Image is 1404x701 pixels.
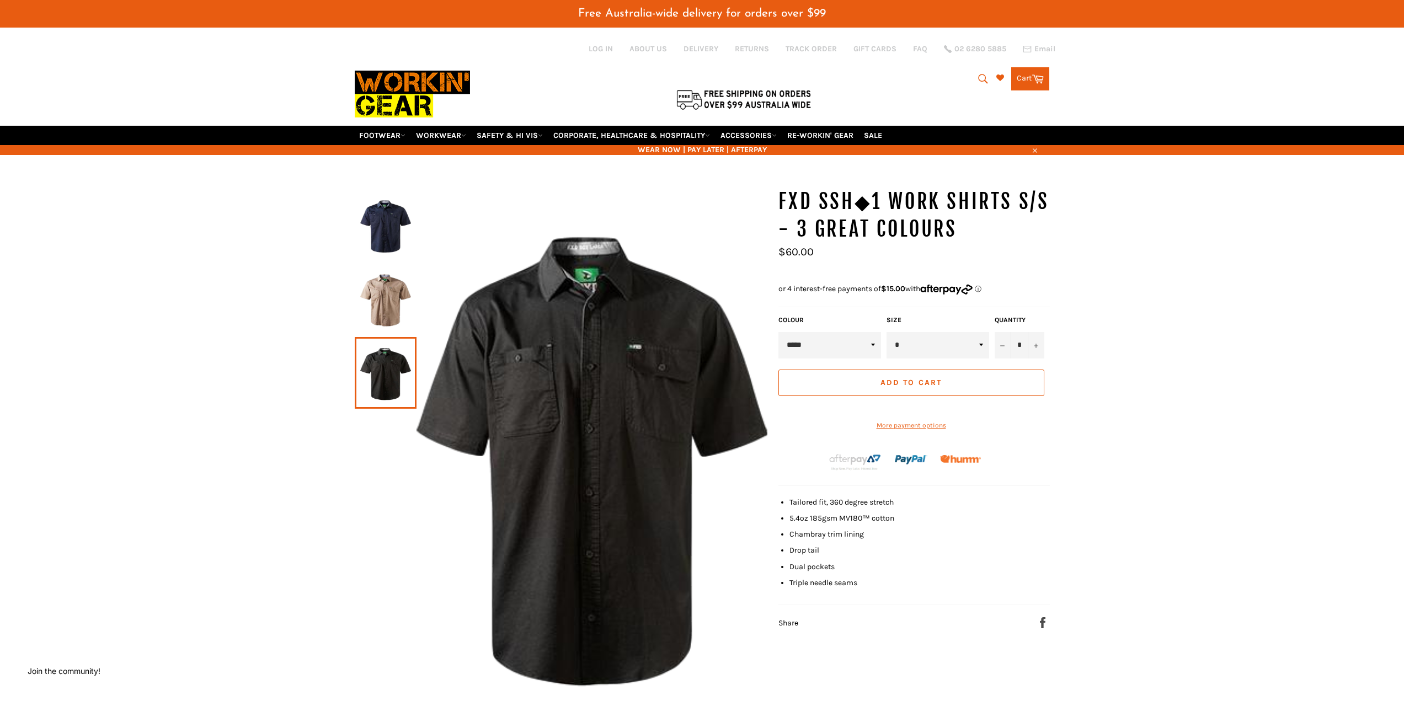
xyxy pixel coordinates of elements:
[1034,45,1055,53] span: Email
[735,44,769,54] a: RETURNS
[789,577,1050,588] li: Triple needle seams
[789,513,1050,523] li: 5.4oz 185gsm MV180™ cotton
[778,421,1044,430] a: More payment options
[778,245,814,258] span: $60.00
[28,666,100,676] button: Join the community!
[895,443,927,476] img: paypal.png
[944,45,1006,53] a: 02 6280 5885
[954,45,1006,53] span: 02 6280 5885
[360,269,411,329] img: FXD SSH◆1 Work Shirts S/S - 3 Great Colours - Workin' Gear
[629,44,667,54] a: ABOUT US
[828,453,882,472] img: Afterpay-Logo-on-dark-bg_large.png
[887,315,989,325] label: Size
[778,618,798,628] span: Share
[360,195,411,255] img: FXD SSH◆1 Work Shirts S/S - 3 Great Colours - Workin' Gear
[789,529,1050,539] li: Chambray trim lining
[880,378,942,387] span: Add to Cart
[716,126,781,145] a: ACCESSORIES
[472,126,547,145] a: SAFETY & HI VIS
[1023,45,1055,53] a: Email
[995,332,1011,358] button: Reduce item quantity by one
[789,545,1050,555] li: Drop tail
[778,370,1044,396] button: Add to Cart
[995,315,1044,325] label: Quantity
[860,126,887,145] a: SALE
[675,88,813,111] img: Flat $9.95 shipping Australia wide
[355,126,410,145] a: FOOTWEAR
[940,455,981,463] img: Humm_core_logo_RGB-01_300x60px_small_195d8312-4386-4de7-b182-0ef9b6303a37.png
[778,315,881,325] label: COLOUR
[789,497,1050,507] li: Tailored fit, 360 degree stretch
[549,126,714,145] a: CORPORATE, HEALTHCARE & HOSPITALITY
[778,188,1050,243] h1: FXD SSH◆1 Work Shirts S/S - 3 Great Colours
[853,44,896,54] a: GIFT CARDS
[789,561,1050,572] li: Dual pockets
[412,126,471,145] a: WORKWEAR
[783,126,858,145] a: RE-WORKIN' GEAR
[913,44,927,54] a: FAQ
[1011,67,1049,90] a: Cart
[684,44,718,54] a: DELIVERY
[589,44,613,53] a: Log in
[355,63,470,125] img: Workin Gear leaders in Workwear, Safety Boots, PPE, Uniforms. Australia's No.1 in Workwear
[1028,332,1044,358] button: Increase item quantity by one
[786,44,837,54] a: TRACK ORDER
[578,8,826,19] span: Free Australia-wide delivery for orders over $99
[355,145,1050,155] span: WEAR NOW | PAY LATER | AFTERPAY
